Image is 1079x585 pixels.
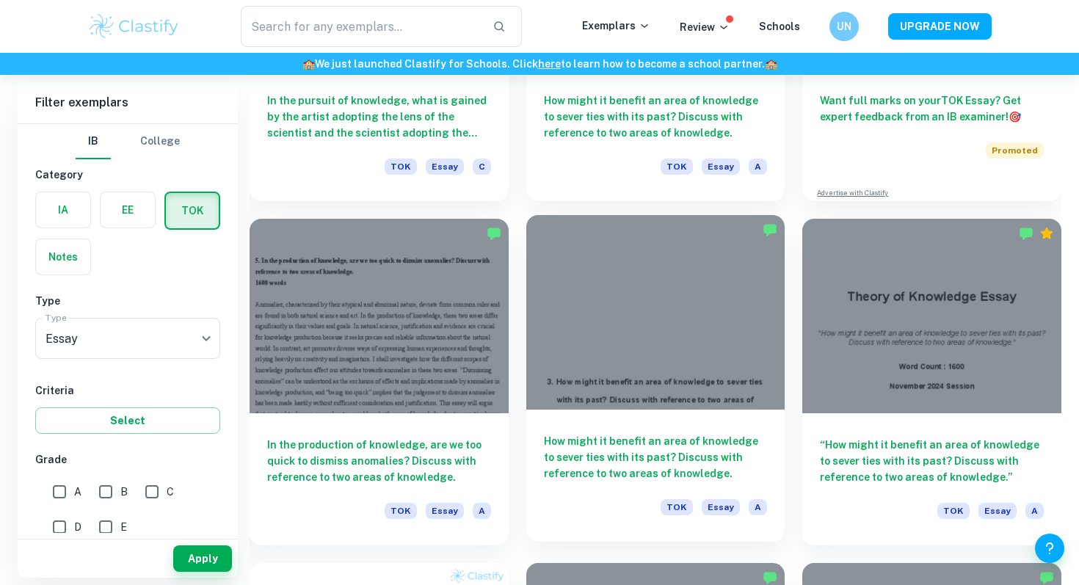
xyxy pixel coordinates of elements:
div: Essay [35,318,220,359]
p: Exemplars [582,18,650,34]
img: Marked [1039,570,1054,585]
button: College [140,124,180,159]
div: Premium [1039,226,1054,241]
button: UN [829,12,859,41]
a: Schools [759,21,800,32]
button: Notes [36,239,90,275]
h6: How might it benefit an area of knowledge to sever ties with its past? Discuss with reference to ... [544,92,768,141]
img: Marked [1019,226,1033,241]
button: EE [101,192,155,228]
span: D [74,519,81,535]
span: 🏫 [302,58,315,70]
label: Type [46,311,67,324]
span: Essay [426,503,464,519]
span: A [749,499,767,515]
span: Essay [426,159,464,175]
h6: Want full marks on your TOK Essay ? Get expert feedback from an IB examiner! [820,92,1044,125]
span: Essay [978,503,1017,519]
h6: Criteria [35,382,220,399]
a: here [538,58,561,70]
p: Review [680,19,730,35]
h6: Category [35,167,220,183]
button: IA [36,192,90,228]
span: 🎯 [1009,111,1021,123]
div: Filter type choice [76,124,180,159]
a: How might it benefit an area of knowledge to sever ties with its past? Discuss with reference to ... [526,219,785,545]
button: Select [35,407,220,434]
span: A [1025,503,1044,519]
span: Promoted [986,142,1044,159]
img: Clastify logo [87,12,181,41]
span: A [749,159,767,175]
button: Apply [173,545,232,572]
h6: UN [836,18,853,34]
button: IB [76,124,111,159]
span: TOK [661,499,693,515]
span: E [120,519,127,535]
span: A [74,484,81,500]
button: TOK [166,193,219,228]
img: Marked [763,222,777,237]
span: C [167,484,174,500]
h6: Type [35,293,220,309]
span: C [473,159,491,175]
h6: “How might it benefit an area of knowledge to sever ties with its past? Discuss with reference to... [820,437,1044,485]
h6: How might it benefit an area of knowledge to sever ties with its past? Discuss with reference to ... [544,433,768,482]
span: 🏫 [765,58,777,70]
a: “How might it benefit an area of knowledge to sever ties with its past? Discuss with reference to... [802,219,1061,545]
span: TOK [385,503,417,519]
a: Advertise with Clastify [817,188,888,198]
img: Marked [763,570,777,585]
h6: In the production of knowledge, are we too quick to dismiss anomalies? Discuss with reference to ... [267,437,491,485]
img: Marked [487,226,501,241]
span: A [473,503,491,519]
h6: Filter exemplars [18,82,238,123]
span: TOK [385,159,417,175]
button: Help and Feedback [1035,534,1064,563]
h6: Grade [35,451,220,468]
a: In the production of knowledge, are we too quick to dismiss anomalies? Discuss with reference to ... [250,219,509,545]
span: Essay [702,159,740,175]
span: Essay [702,499,740,515]
span: B [120,484,128,500]
span: TOK [661,159,693,175]
button: UPGRADE NOW [888,13,992,40]
h6: We just launched Clastify for Schools. Click to learn how to become a school partner. [3,56,1076,72]
input: Search for any exemplars... [241,6,481,47]
h6: In the pursuit of knowledge, what is gained by the artist adopting the lens of the scientist and ... [267,92,491,141]
span: TOK [937,503,970,519]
